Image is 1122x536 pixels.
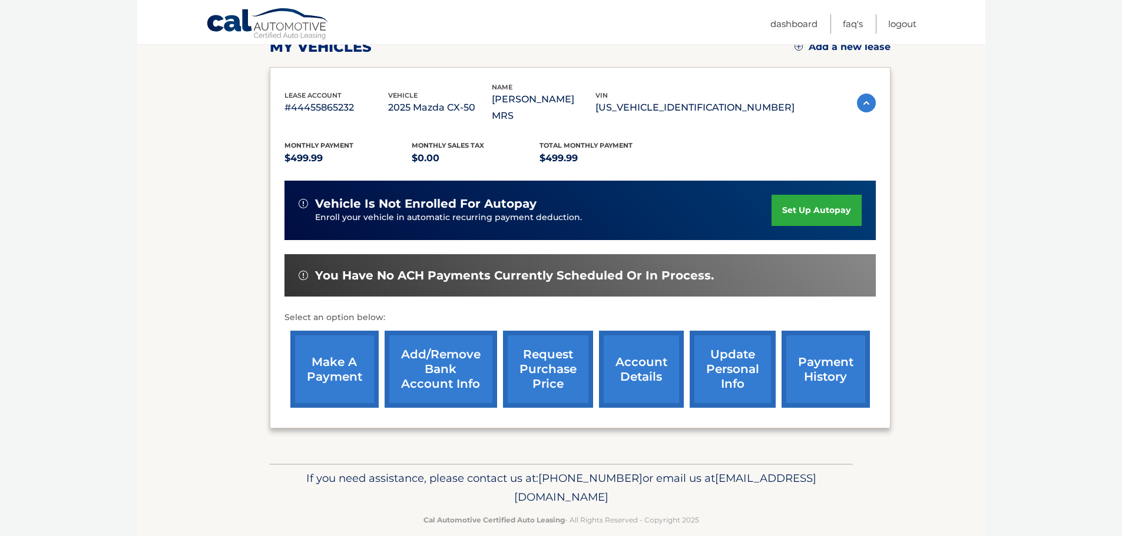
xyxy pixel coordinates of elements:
[284,99,388,116] p: #44455865232
[284,91,342,99] span: lease account
[412,150,540,167] p: $0.00
[690,331,776,408] a: update personal info
[423,515,565,524] strong: Cal Automotive Certified Auto Leasing
[595,99,795,116] p: [US_VEHICLE_IDENTIFICATION_NUMBER]
[284,141,353,149] span: Monthly Payment
[277,514,845,526] p: - All Rights Reserved - Copyright 2025
[284,150,412,167] p: $499.99
[388,91,418,99] span: vehicle
[795,41,891,53] a: Add a new lease
[299,271,308,280] img: alert-white.svg
[503,331,593,408] a: request purchase price
[206,8,330,42] a: Cal Automotive
[315,197,537,211] span: vehicle is not enrolled for autopay
[299,199,308,208] img: alert-white.svg
[492,91,595,124] p: [PERSON_NAME] MRS
[540,141,633,149] span: Total Monthly Payment
[514,471,816,504] span: [EMAIL_ADDRESS][DOMAIN_NAME]
[385,331,497,408] a: Add/Remove bank account info
[412,141,484,149] span: Monthly sales Tax
[315,268,714,283] span: You have no ACH payments currently scheduled or in process.
[277,469,845,507] p: If you need assistance, please contact us at: or email us at
[270,38,372,56] h2: my vehicles
[315,211,772,224] p: Enroll your vehicle in automatic recurring payment deduction.
[772,195,861,226] a: set up autopay
[795,42,803,51] img: add.svg
[857,94,876,112] img: accordion-active.svg
[540,150,667,167] p: $499.99
[782,331,870,408] a: payment history
[492,83,512,91] span: name
[599,331,684,408] a: account details
[843,14,863,34] a: FAQ's
[284,311,876,325] p: Select an option below:
[770,14,817,34] a: Dashboard
[290,331,379,408] a: make a payment
[888,14,916,34] a: Logout
[538,471,643,485] span: [PHONE_NUMBER]
[595,91,608,99] span: vin
[388,99,492,116] p: 2025 Mazda CX-50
